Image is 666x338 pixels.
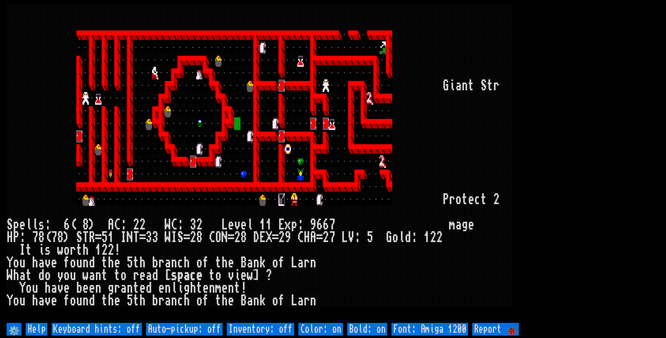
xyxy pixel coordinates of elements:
[367,231,373,244] div: 5
[240,219,247,231] div: e
[70,244,76,256] div: r
[291,294,297,307] div: L
[108,244,114,256] div: 2
[101,244,108,256] div: 2
[38,231,45,244] div: 8
[436,231,443,244] div: 2
[108,282,114,294] div: g
[285,219,291,231] div: x
[19,219,26,231] div: e
[57,244,64,256] div: w
[120,269,127,282] div: o
[108,219,114,231] div: A
[7,219,13,231] div: S
[158,256,165,269] div: r
[45,244,51,256] div: s
[64,269,70,282] div: o
[297,294,304,307] div: a
[89,282,95,294] div: e
[114,282,120,294] div: r
[76,231,83,244] div: S
[133,256,139,269] div: t
[13,231,19,244] div: P
[177,282,184,294] div: i
[158,294,165,307] div: r
[259,219,266,231] div: 1
[45,269,51,282] div: o
[329,219,335,231] div: 7
[38,244,45,256] div: i
[342,231,348,244] div: L
[89,269,95,282] div: a
[139,294,146,307] div: h
[7,269,13,282] div: W
[158,282,165,294] div: e
[64,256,70,269] div: f
[32,231,38,244] div: 7
[83,231,89,244] div: T
[51,294,57,307] div: e
[152,269,158,282] div: d
[347,323,387,336] input: Bold: on
[76,282,83,294] div: b
[101,231,108,244] div: 5
[76,244,83,256] div: t
[228,219,234,231] div: e
[405,231,411,244] div: d
[139,231,146,244] div: =
[70,256,76,269] div: o
[323,219,329,231] div: 6
[171,231,177,244] div: I
[462,219,468,231] div: g
[7,294,13,307] div: Y
[51,256,57,269] div: e
[215,282,222,294] div: m
[165,231,171,244] div: W
[19,231,26,244] div: :
[38,294,45,307] div: a
[70,219,76,231] div: (
[45,294,51,307] div: v
[165,269,171,282] div: [
[285,231,291,244] div: 9
[228,294,234,307] div: e
[222,231,228,244] div: N
[45,256,51,269] div: v
[76,294,83,307] div: u
[234,231,240,244] div: 2
[240,294,247,307] div: B
[392,231,398,244] div: o
[481,79,487,92] div: S
[222,219,228,231] div: L
[146,323,223,336] input: Auto-pickup: off
[177,256,184,269] div: c
[133,269,139,282] div: r
[13,294,19,307] div: o
[127,231,133,244] div: N
[247,294,253,307] div: a
[32,282,38,294] div: u
[139,256,146,269] div: h
[203,256,209,269] div: f
[177,231,184,244] div: S
[259,231,266,244] div: E
[165,219,171,231] div: W
[253,256,259,269] div: n
[455,219,462,231] div: a
[259,256,266,269] div: k
[209,282,215,294] div: n
[228,269,234,282] div: v
[51,231,57,244] div: 7
[424,231,430,244] div: 1
[114,219,120,231] div: C
[228,231,234,244] div: =
[493,79,500,92] div: r
[222,256,228,269] div: h
[95,244,101,256] div: 1
[259,294,266,307] div: k
[215,269,222,282] div: o
[278,294,285,307] div: f
[316,219,323,231] div: 6
[165,294,171,307] div: a
[386,231,392,244] div: G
